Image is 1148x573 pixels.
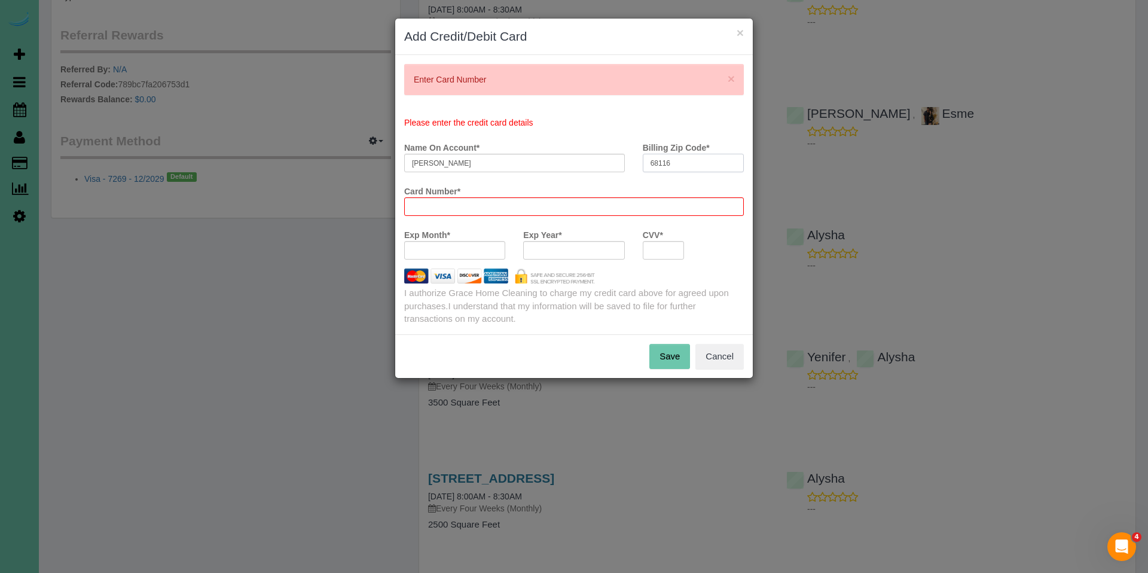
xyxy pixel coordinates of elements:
[1107,532,1136,561] iframe: Intercom live chat
[728,72,735,86] span: ×
[404,28,744,45] h3: Add Credit/Debit Card
[395,286,753,325] div: I authorize Grace Home Cleaning to charge my credit card above for agreed upon purchases.
[1132,532,1141,542] span: 4
[404,138,480,154] label: Name On Account
[649,344,690,369] button: Save
[404,301,696,324] span: I understand that my information will be saved to file for further transactions on my account.
[728,72,735,85] button: Close
[695,344,744,369] button: Cancel
[404,225,450,241] label: Exp Month
[404,181,460,197] label: Card Number
[643,225,663,241] label: CVV
[395,117,753,129] div: Please enter the credit card details
[414,74,722,86] p: Enter Card Number
[643,138,710,154] label: Billing Zip Code
[523,225,561,241] label: Exp Year
[737,26,744,39] button: ×
[395,269,604,284] img: credit cards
